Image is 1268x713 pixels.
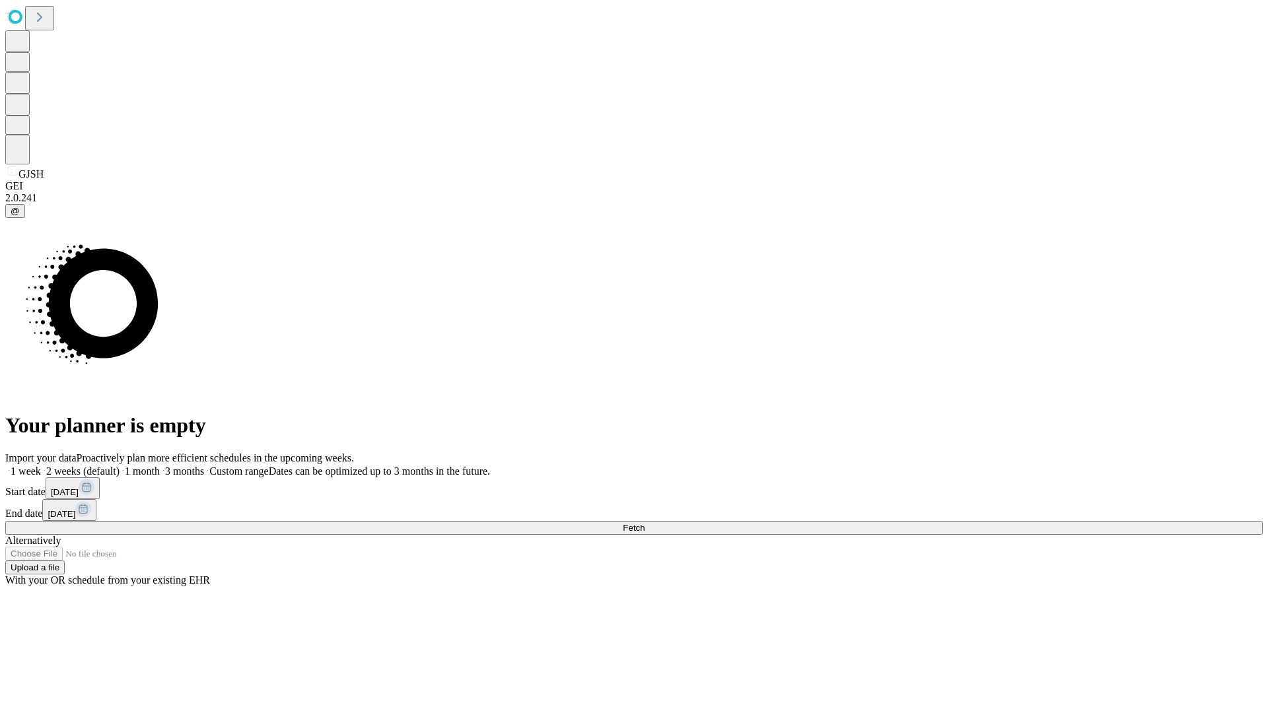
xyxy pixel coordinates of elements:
button: [DATE] [42,499,96,521]
span: Custom range [209,465,268,477]
button: Fetch [5,521,1263,535]
div: Start date [5,477,1263,499]
span: 3 months [165,465,204,477]
span: With your OR schedule from your existing EHR [5,574,210,586]
div: End date [5,499,1263,521]
div: 2.0.241 [5,192,1263,204]
span: [DATE] [51,487,79,497]
span: @ [11,206,20,216]
span: Alternatively [5,535,61,546]
span: 1 month [125,465,160,477]
span: Import your data [5,452,77,463]
span: 1 week [11,465,41,477]
h1: Your planner is empty [5,413,1263,438]
div: GEI [5,180,1263,192]
span: GJSH [18,168,44,180]
span: 2 weeks (default) [46,465,120,477]
button: Upload a file [5,560,65,574]
button: @ [5,204,25,218]
span: [DATE] [48,509,75,519]
span: Fetch [623,523,645,533]
span: Proactively plan more efficient schedules in the upcoming weeks. [77,452,354,463]
span: Dates can be optimized up to 3 months in the future. [269,465,490,477]
button: [DATE] [46,477,100,499]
